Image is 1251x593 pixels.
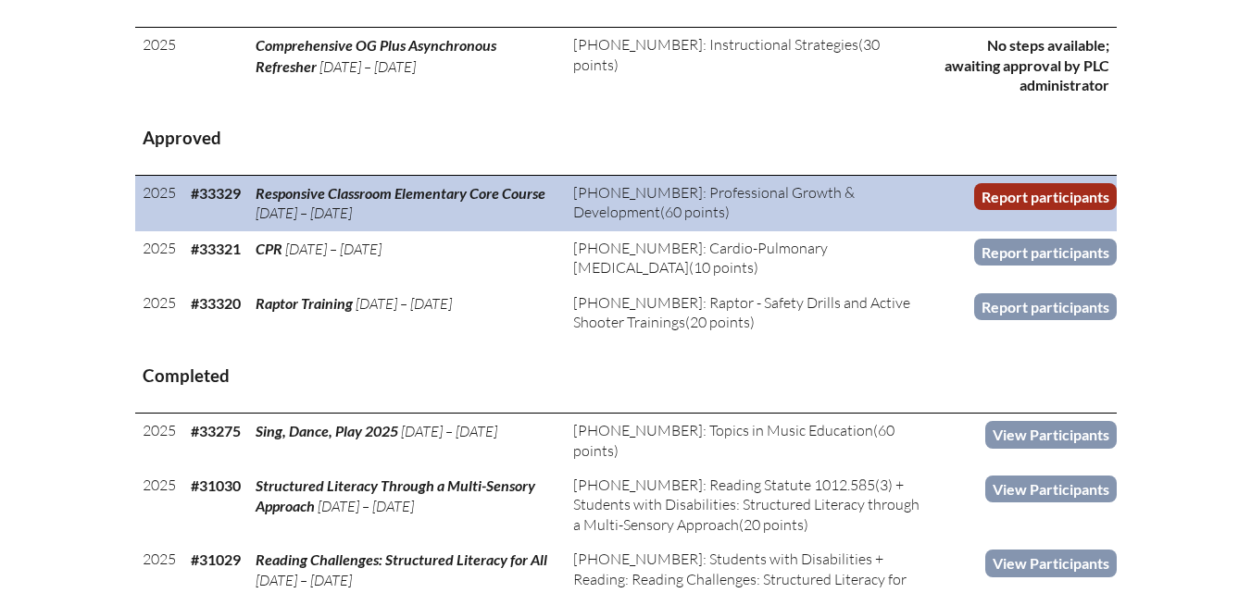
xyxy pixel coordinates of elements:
a: View Participants [985,476,1117,502]
td: 2025 [135,231,183,286]
b: #31030 [191,476,241,494]
td: (30 points) [566,28,933,103]
td: (20 points) [566,286,933,340]
span: [PHONE_NUMBER]: Topics in Music Education [573,421,873,439]
p: No steps available; awaiting approval by PLC administrator [941,35,1109,94]
span: Raptor Training [256,294,353,312]
span: Reading Challenges: Structured Literacy for All [256,550,547,568]
td: 2025 [135,28,183,103]
span: [DATE] – [DATE] [356,294,452,313]
span: [PHONE_NUMBER]: Professional Growth & Development [573,183,855,221]
span: [DATE] – [DATE] [256,204,352,222]
a: Report participants [974,183,1117,210]
td: (60 points) [566,414,933,468]
span: Responsive Classroom Elementary Core Course [256,184,545,202]
span: [PHONE_NUMBER]: Raptor - Safety Drills and Active Shooter Trainings [573,293,910,331]
b: #33321 [191,240,241,257]
span: [DATE] – [DATE] [401,422,497,440]
span: CPR [256,240,282,257]
h3: Completed [143,364,1109,388]
a: Report participants [974,293,1117,320]
a: View Participants [985,550,1117,576]
td: (20 points) [566,468,933,542]
td: (10 points) [566,231,933,286]
b: #33275 [191,422,241,439]
span: Sing, Dance, Play 2025 [256,422,398,439]
a: View Participants [985,421,1117,448]
td: (60 points) [566,176,933,231]
span: [PHONE_NUMBER]: Instructional Strategies [573,35,858,54]
td: 2025 [135,468,183,542]
a: Report participants [974,239,1117,266]
span: [DATE] – [DATE] [319,57,416,76]
b: #33320 [191,294,241,312]
span: [DATE] – [DATE] [318,497,414,515]
b: #31029 [191,550,241,568]
h3: Approved [143,127,1109,150]
td: 2025 [135,176,183,231]
span: [PHONE_NUMBER]: Reading Statute 1012.585(3) + Students with Disabilities: Structured Literacy thr... [573,476,919,534]
span: Structured Literacy Through a Multi-Sensory Approach [256,476,535,514]
td: 2025 [135,414,183,468]
span: [PHONE_NUMBER]: Cardio-Pulmonary [MEDICAL_DATA] [573,239,828,277]
td: 2025 [135,286,183,340]
span: Comprehensive OG Plus Asynchronous Refresher [256,36,496,74]
span: [DATE] – [DATE] [285,240,382,258]
b: #33329 [191,184,241,202]
span: [DATE] – [DATE] [256,571,352,589]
